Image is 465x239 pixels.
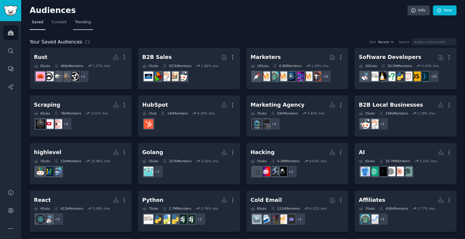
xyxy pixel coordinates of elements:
[359,159,375,163] div: 6 Sub s
[355,48,457,89] a: Software Developers26Subs30.0MMembers0.43% /mo+18programmingjavascriptwebdevPythoncscareerquestio...
[303,72,312,81] img: marketing
[34,159,50,163] div: 3 Sub s
[161,111,188,115] div: 14k Members
[54,206,83,211] div: 612k Members
[386,167,395,176] img: OpenAI
[309,206,327,211] div: 6.22 % /mo
[251,53,281,61] div: Marketers
[152,215,162,224] img: Python
[138,95,240,137] a: HubSpot1Sub14kMembers4.20% /mohubspot
[152,72,162,81] img: B2BSales
[312,72,321,81] img: socialmedia
[34,149,61,156] div: highlevel
[75,20,91,25] span: Trending
[144,72,153,81] img: B_2_B_Selling_Tips
[246,191,348,232] a: Cold Email6Subs121kMembers6.22% /mo+1EmailOutreachColdEmailAndSalesStartColdEmailEmailmarketingco...
[54,111,81,115] div: 78k Members
[271,159,300,163] div: 4.3M Members
[138,191,240,232] a: Python7Subs2.7MMembers0.76% /mo+1djangolearningdjangopythontipsPythonProjects2Pythonlearnpython
[376,213,388,225] div: + 1
[251,101,305,109] div: Marketing Agency
[70,72,79,81] img: actix
[251,64,269,68] div: 18 Sub s
[286,72,295,81] img: digital_marketing
[271,111,298,115] div: 93k Members
[161,215,170,224] img: PythonProjects2
[163,64,192,68] div: 557k Members
[273,64,302,68] div: 6.6M Members
[420,72,429,81] img: programming
[246,95,348,137] a: Marketing Agency3Subs93kMembers3.40% /mo+1agencySMMA
[201,159,218,163] div: 1.16 % /mo
[44,119,54,129] img: SocialMediaScraping
[4,5,18,16] img: GummySearch logo
[32,20,43,25] span: Saved
[197,111,215,115] div: 4.20 % /mo
[34,196,51,204] div: React
[30,18,45,30] a: Saved
[142,206,158,211] div: 7 Sub s
[53,72,62,81] img: rustjerk
[268,118,280,130] div: + 1
[91,159,110,163] div: 10.96 % /mo
[50,18,69,30] a: Curated
[359,111,375,115] div: 3 Sub s
[433,5,457,16] a: New
[138,48,240,89] a: B2B Sales5Subs557kMembers1.80% /mosalessalestechniquesb2b_salesB2BSalesB_2_B_Selling_Tips
[138,143,240,184] a: Golang2Subs327kMembers1.16% /mo+1golang
[93,64,110,68] div: 1.27 % /mo
[261,119,270,129] img: agency
[359,206,375,211] div: 3 Sub s
[379,159,410,163] div: 16.7M Members
[359,101,423,109] div: B2B Local Businesses
[355,143,457,184] a: AI6Subs16.7MMembers2.33% /moAI_Tools_NewsClaudeAIOpenAIArtificialInteligenceChatGPTartificial
[142,53,172,61] div: B2B Sales
[142,159,158,163] div: 2 Sub s
[378,40,389,44] span: Recent
[418,111,435,115] div: 2.39 % /mo
[52,20,67,25] span: Curated
[418,206,435,211] div: 1.77 % /mo
[30,191,132,232] a: React4Subs612kMembers1.08% /mo+2reactjsreact
[355,95,457,137] a: B2B Local Businesses3Subs548kMembers2.39% /mo+1b2b_salessales
[278,167,287,176] img: hackers
[73,18,93,30] a: Trending
[369,119,378,129] img: b2b_sales
[53,167,62,176] img: GoHighLevelCRM
[359,53,421,61] div: Software Developers
[44,215,54,224] img: reactjs
[359,149,365,156] div: AI
[269,167,279,176] img: Verified_Hacker
[369,167,378,176] img: ChatGPT
[30,95,132,137] a: Scraping6Subs78kMembers3.51% /mo+3scrapinghubSocialMediaScrapingwebscraping
[59,118,72,130] div: + 3
[61,72,71,81] img: learnrust
[34,53,48,61] div: Rust
[252,215,262,224] img: coldemail
[271,206,300,211] div: 121k Members
[361,215,370,224] img: Affiliatemarketing
[318,70,331,83] div: + 10
[251,206,267,211] div: 6 Sub s
[378,167,387,176] img: ArtificialInteligence
[36,167,45,176] img: gohighlevel
[251,111,267,115] div: 3 Sub s
[34,111,50,115] div: 6 Sub s
[252,167,262,176] img: hacking
[44,167,54,176] img: HighLevel
[30,6,407,15] h2: Audiences
[54,159,81,163] div: 13k Members
[84,39,91,45] span: 22
[252,119,262,129] img: SMMA
[394,72,404,81] img: Python
[51,213,64,225] div: + 2
[407,5,430,16] a: Info
[251,196,282,204] div: Cold Email
[361,119,370,129] img: sales
[163,159,192,163] div: 327k Members
[251,159,267,163] div: 5 Sub s
[36,215,45,224] img: react
[285,165,297,178] div: + 1
[394,167,404,176] img: ClaudeAI
[378,40,394,44] button: Recent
